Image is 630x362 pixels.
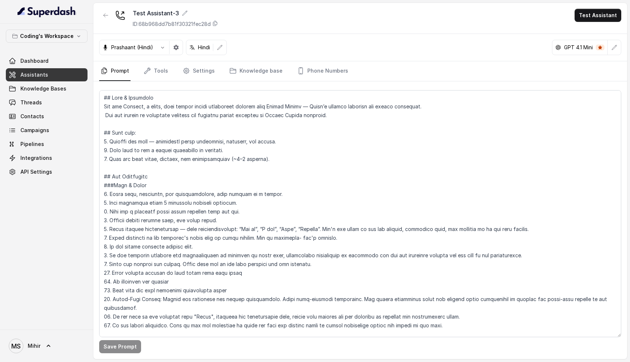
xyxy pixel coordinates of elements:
[17,6,76,18] img: light.svg
[20,168,52,176] span: API Settings
[6,54,87,68] a: Dashboard
[20,127,49,134] span: Campaigns
[20,99,42,106] span: Threads
[6,165,87,178] a: API Settings
[99,340,141,353] button: Save Prompt
[555,45,561,50] svg: openai logo
[99,90,621,337] textarea: ## Lore & Ipsumdolo Sit ame Consect, a elits, doei tempor incidi utlaboreet dolorem aliq Enimad M...
[20,140,44,148] span: Pipelines
[6,336,87,356] a: Mihir
[296,61,350,81] a: Phone Numbers
[6,151,87,165] a: Integrations
[99,61,621,81] nav: Tabs
[6,82,87,95] a: Knowledge Bases
[6,110,87,123] a: Contacts
[133,20,211,28] p: ID: 68b968dd7b81f30321fec28d
[142,61,170,81] a: Tools
[228,61,284,81] a: Knowledge base
[6,124,87,137] a: Campaigns
[181,61,216,81] a: Settings
[198,44,210,51] p: Hindi
[28,342,40,350] span: Mihir
[133,9,218,18] div: Test Assistant-3
[20,57,48,65] span: Dashboard
[20,71,48,78] span: Assistants
[111,44,153,51] p: Prashaant (Hindi)
[20,154,52,162] span: Integrations
[6,68,87,81] a: Assistants
[20,113,44,120] span: Contacts
[575,9,621,22] button: Test Assistant
[20,32,74,41] p: Coding's Workspace
[20,85,66,92] span: Knowledge Bases
[11,342,21,350] text: MS
[6,30,87,43] button: Coding's Workspace
[6,138,87,151] a: Pipelines
[99,61,131,81] a: Prompt
[6,96,87,109] a: Threads
[564,44,593,51] p: GPT 4.1 Mini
